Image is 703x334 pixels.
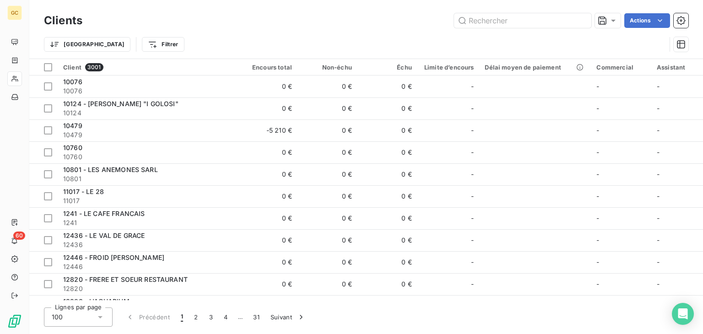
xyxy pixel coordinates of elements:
span: 10479 [63,130,232,140]
td: 0 € [357,251,417,273]
span: 12446 - FROID [PERSON_NAME] [63,253,164,261]
td: 0 € [357,295,417,317]
span: 12446 [63,262,232,271]
button: 31 [248,307,265,327]
button: Précédent [120,307,175,327]
span: - [471,148,474,157]
span: - [596,126,599,134]
span: - [471,214,474,223]
span: 1241 - LE CAFE FRANCAIS [63,210,145,217]
div: Open Intercom Messenger [672,303,694,325]
button: 2 [189,307,203,327]
div: Commercial [596,64,646,71]
td: 0 € [357,185,417,207]
span: - [657,214,660,222]
span: … [233,310,248,324]
td: 0 € [297,185,357,207]
div: Échu [363,64,412,71]
span: 10760 [63,144,82,151]
td: 0 € [297,141,357,163]
span: - [596,236,599,244]
td: 0 € [297,273,357,295]
td: 0 € [357,207,417,229]
span: - [657,82,660,90]
div: Délai moyen de paiement [485,64,585,71]
td: 0 € [297,97,357,119]
span: 12820 - FRERE ET SOEUR RESTAURANT [63,275,188,283]
button: [GEOGRAPHIC_DATA] [44,37,130,52]
span: 10760 [63,152,232,162]
td: 0 € [297,207,357,229]
span: - [657,258,660,266]
span: 10076 [63,86,232,96]
span: 10124 [63,108,232,118]
span: 12820 [63,284,232,293]
span: - [596,82,599,90]
span: - [471,170,474,179]
span: - [471,258,474,267]
span: - [596,192,599,200]
span: - [657,170,660,178]
span: - [471,82,474,91]
td: 0 € [297,75,357,97]
td: 0 € [238,251,297,273]
button: Filtrer [142,37,184,52]
div: Non-échu [303,64,352,71]
span: 60 [13,232,25,240]
span: - [657,236,660,244]
button: Actions [624,13,670,28]
span: 13290 - L'AQUARIUM [63,297,130,305]
span: 11017 - LE 28 [63,188,104,195]
span: 100 [52,312,63,322]
span: - [596,258,599,266]
td: 0 € [238,229,297,251]
span: - [471,104,474,113]
td: 0 € [297,163,357,185]
td: 0 € [238,75,297,97]
span: - [596,170,599,178]
div: Encours total [243,64,292,71]
td: -5 210 € [238,119,297,141]
td: 0 € [238,97,297,119]
td: 0 € [357,273,417,295]
div: GC [7,5,22,20]
td: 0 € [357,229,417,251]
span: - [657,280,660,288]
td: 0 € [238,141,297,163]
div: Assistant [657,64,698,71]
span: - [657,104,660,112]
span: - [471,126,474,135]
button: Suivant [265,307,311,327]
span: - [471,236,474,245]
span: - [471,192,474,201]
td: 0 € [297,229,357,251]
td: 0 € [297,251,357,273]
span: 10801 - LES ANEMONES SARL [63,166,158,173]
span: - [596,280,599,288]
span: - [657,126,660,134]
span: - [657,148,660,156]
span: 1 [181,312,183,322]
td: 0 € [357,75,417,97]
span: 11017 [63,196,232,205]
td: 0 € [357,141,417,163]
span: - [596,148,599,156]
img: Logo LeanPay [7,314,22,329]
td: 0 € [357,163,417,185]
td: 0 € [357,119,417,141]
td: 0 € [238,207,297,229]
td: 0 € [238,273,297,295]
button: 3 [204,307,218,327]
div: Limite d’encours [423,64,474,71]
td: 0 € [238,295,297,317]
span: - [471,280,474,289]
td: 0 € [357,97,417,119]
span: 1241 [63,218,232,227]
td: 0 € [238,163,297,185]
span: - [596,104,599,112]
span: - [657,192,660,200]
td: 0 € [297,295,357,317]
span: 10479 [63,122,82,129]
span: 12436 [63,240,232,249]
span: 10076 [63,78,82,86]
